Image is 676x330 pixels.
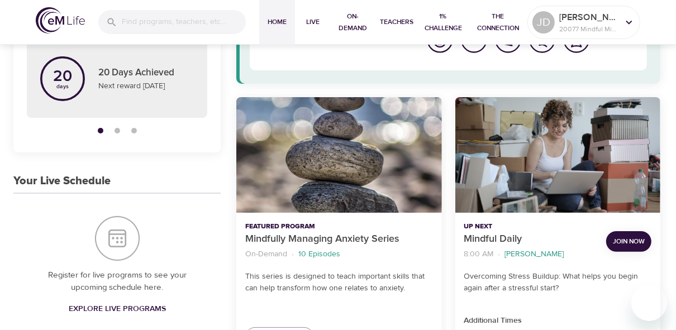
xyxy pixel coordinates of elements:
[236,97,441,213] button: Mindfully Managing Anxiety Series
[464,315,651,327] p: Additional Times
[606,231,651,252] button: Join Now
[122,10,246,34] input: Find programs, teachers, etc...
[422,11,464,34] span: 1% Challenge
[335,11,371,34] span: On-Demand
[36,7,85,34] img: logo
[53,84,72,89] p: days
[473,11,523,34] span: The Connection
[532,11,555,34] div: JD
[505,248,564,260] p: [PERSON_NAME]
[13,175,111,188] h3: Your Live Schedule
[464,222,597,232] p: Up Next
[64,299,170,319] a: Explore Live Programs
[299,16,326,28] span: Live
[498,247,501,262] li: ·
[559,24,618,34] p: 20077 Mindful Minutes
[98,80,194,92] p: Next reward [DATE]
[298,248,340,260] p: 10 Episodes
[245,222,432,232] p: Featured Program
[98,66,194,80] p: 20 Days Achieved
[455,97,660,213] button: Mindful Daily
[69,302,166,316] span: Explore Live Programs
[464,248,494,260] p: 8:00 AM
[631,285,667,321] iframe: Button to launch messaging window
[245,232,432,247] p: Mindfully Managing Anxiety Series
[245,247,432,262] nav: breadcrumb
[559,11,618,24] p: [PERSON_NAME]
[613,236,645,247] span: Join Now
[95,216,140,261] img: Your Live Schedule
[245,248,287,260] p: On-Demand
[53,69,72,84] p: 20
[464,247,597,262] nav: breadcrumb
[264,16,291,28] span: Home
[380,16,413,28] span: Teachers
[464,271,651,294] p: Overcoming Stress Buildup: What helps you begin again after a stressful start?
[36,269,198,294] p: Register for live programs to see your upcoming schedule here.
[245,271,432,294] p: This series is designed to teach important skills that can help transform how one relates to anxi...
[464,232,597,247] p: Mindful Daily
[292,247,294,262] li: ·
